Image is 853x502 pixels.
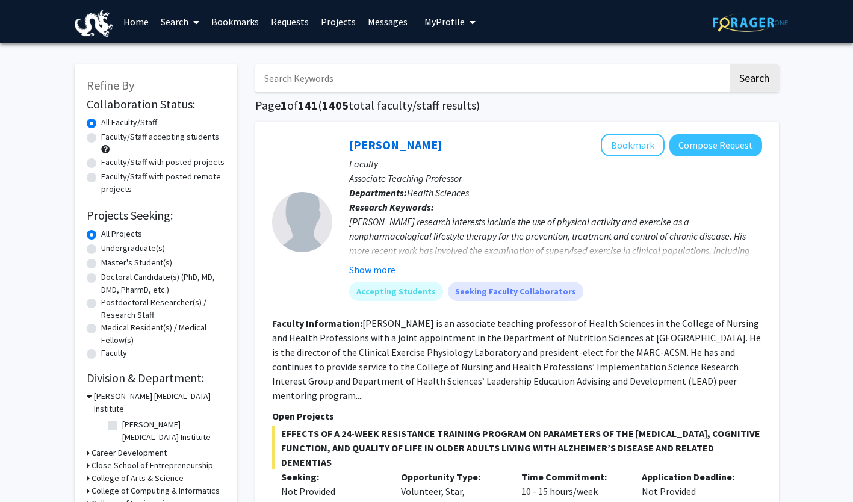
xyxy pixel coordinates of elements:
label: Faculty/Staff accepting students [101,131,219,143]
b: Research Keywords: [349,201,434,213]
img: Drexel University Logo [75,10,113,37]
label: Doctoral Candidate(s) (PhD, MD, DMD, PharmD, etc.) [101,271,225,296]
label: All Faculty/Staff [101,116,157,129]
span: Health Sciences [407,187,469,199]
button: Add Michael Bruneau to Bookmarks [601,134,665,156]
img: ForagerOne Logo [713,13,788,32]
h2: Division & Department: [87,371,225,385]
h2: Collaboration Status: [87,97,225,111]
label: Medical Resident(s) / Medical Fellow(s) [101,321,225,347]
p: Faculty [349,156,762,171]
button: Search [730,64,779,92]
h3: [PERSON_NAME] [MEDICAL_DATA] Institute [94,390,225,415]
label: [PERSON_NAME] [MEDICAL_DATA] Institute [122,418,222,444]
h2: Projects Seeking: [87,208,225,223]
a: Messages [362,1,414,43]
fg-read-more: [PERSON_NAME] is an associate teaching professor of Health Sciences in the College of Nursing and... [272,317,761,401]
div: [PERSON_NAME] research interests include the use of physical activity and exercise as a nonpharma... [349,214,762,315]
span: My Profile [424,16,465,28]
span: 1405 [322,98,349,113]
h1: Page of ( total faculty/staff results) [255,98,779,113]
p: Associate Teaching Professor [349,171,762,185]
label: Master's Student(s) [101,256,172,269]
label: Faculty/Staff with posted projects [101,156,225,169]
p: Open Projects [272,409,762,423]
a: Home [117,1,155,43]
p: Opportunity Type: [401,469,503,484]
span: 141 [298,98,318,113]
a: [PERSON_NAME] [349,137,442,152]
div: Not Provided [281,484,383,498]
a: Requests [265,1,315,43]
b: Faculty Information: [272,317,362,329]
button: Show more [349,262,395,277]
h3: College of Arts & Science [92,472,184,485]
p: Time Commitment: [521,469,624,484]
h3: Career Development [92,447,167,459]
mat-chip: Seeking Faculty Collaborators [448,282,583,301]
label: Postdoctoral Researcher(s) / Research Staff [101,296,225,321]
p: Application Deadline: [642,469,744,484]
label: Faculty [101,347,127,359]
h3: Close School of Entrepreneurship [92,459,213,472]
a: Bookmarks [205,1,265,43]
span: Refine By [87,78,134,93]
button: Compose Request to Michael Bruneau [669,134,762,156]
label: Faculty/Staff with posted remote projects [101,170,225,196]
a: Projects [315,1,362,43]
span: 1 [281,98,287,113]
span: EFFECTS OF A 24-WEEK RESISTANCE TRAINING PROGRAM ON PARAMETERS OF THE [MEDICAL_DATA], COGNITIVE F... [272,426,762,469]
input: Search Keywords [255,64,728,92]
a: Search [155,1,205,43]
p: Seeking: [281,469,383,484]
mat-chip: Accepting Students [349,282,443,301]
label: All Projects [101,228,142,240]
label: Undergraduate(s) [101,242,165,255]
h3: College of Computing & Informatics [92,485,220,497]
b: Departments: [349,187,407,199]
